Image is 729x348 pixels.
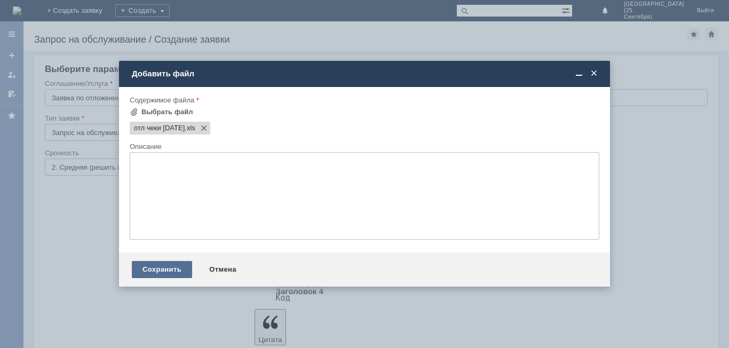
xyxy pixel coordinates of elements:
span: Свернуть (Ctrl + M) [574,69,584,78]
div: Содержимое файла [130,97,597,104]
div: Выбрать файл [141,108,193,116]
div: просьба удалить отложенные чеки [4,4,156,13]
div: Описание [130,143,597,150]
span: Закрыть [589,69,599,78]
span: отл чеки 12.08.25.xls [185,124,195,132]
span: отл чеки 12.08.25.xls [134,124,185,132]
div: Добавить файл [132,69,599,78]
